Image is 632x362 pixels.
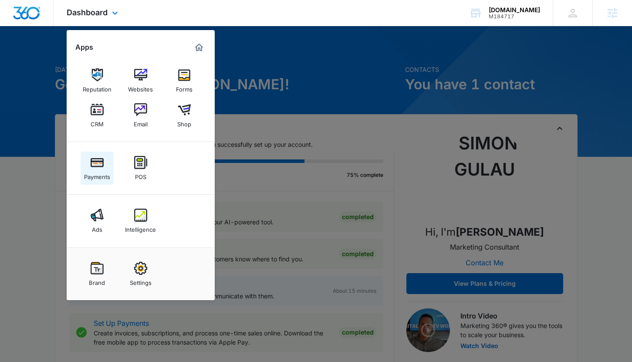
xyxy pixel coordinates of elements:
[168,64,201,97] a: Forms
[81,99,114,132] a: CRM
[125,222,156,233] div: Intelligence
[89,275,105,286] div: Brand
[124,152,157,185] a: POS
[81,152,114,185] a: Payments
[124,64,157,97] a: Websites
[81,64,114,97] a: Reputation
[130,275,152,286] div: Settings
[128,81,153,93] div: Websites
[124,99,157,132] a: Email
[134,116,148,128] div: Email
[67,8,108,17] span: Dashboard
[91,116,104,128] div: CRM
[92,222,102,233] div: Ads
[84,169,110,180] div: Payments
[168,99,201,132] a: Shop
[192,41,206,54] a: Marketing 360® Dashboard
[176,81,193,93] div: Forms
[489,7,540,14] div: account name
[124,257,157,291] a: Settings
[81,204,114,237] a: Ads
[124,204,157,237] a: Intelligence
[83,81,112,93] div: Reputation
[177,116,191,128] div: Shop
[135,169,146,180] div: POS
[489,14,540,20] div: account id
[81,257,114,291] a: Brand
[75,43,93,51] h2: Apps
